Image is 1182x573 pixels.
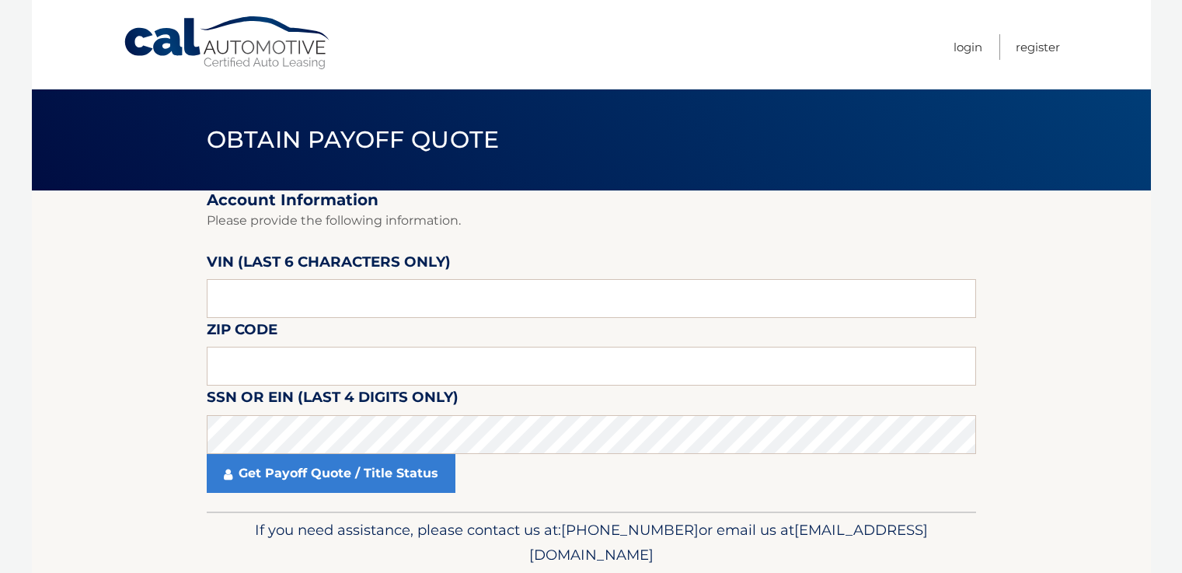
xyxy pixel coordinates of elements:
p: Please provide the following information. [207,210,976,232]
a: Register [1016,34,1060,60]
span: [PHONE_NUMBER] [561,521,699,539]
h2: Account Information [207,190,976,210]
label: Zip Code [207,318,277,347]
a: Login [954,34,982,60]
span: Obtain Payoff Quote [207,125,500,154]
label: VIN (last 6 characters only) [207,250,451,279]
a: Get Payoff Quote / Title Status [207,454,455,493]
a: Cal Automotive [123,16,333,71]
label: SSN or EIN (last 4 digits only) [207,386,459,414]
p: If you need assistance, please contact us at: or email us at [217,518,966,568]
